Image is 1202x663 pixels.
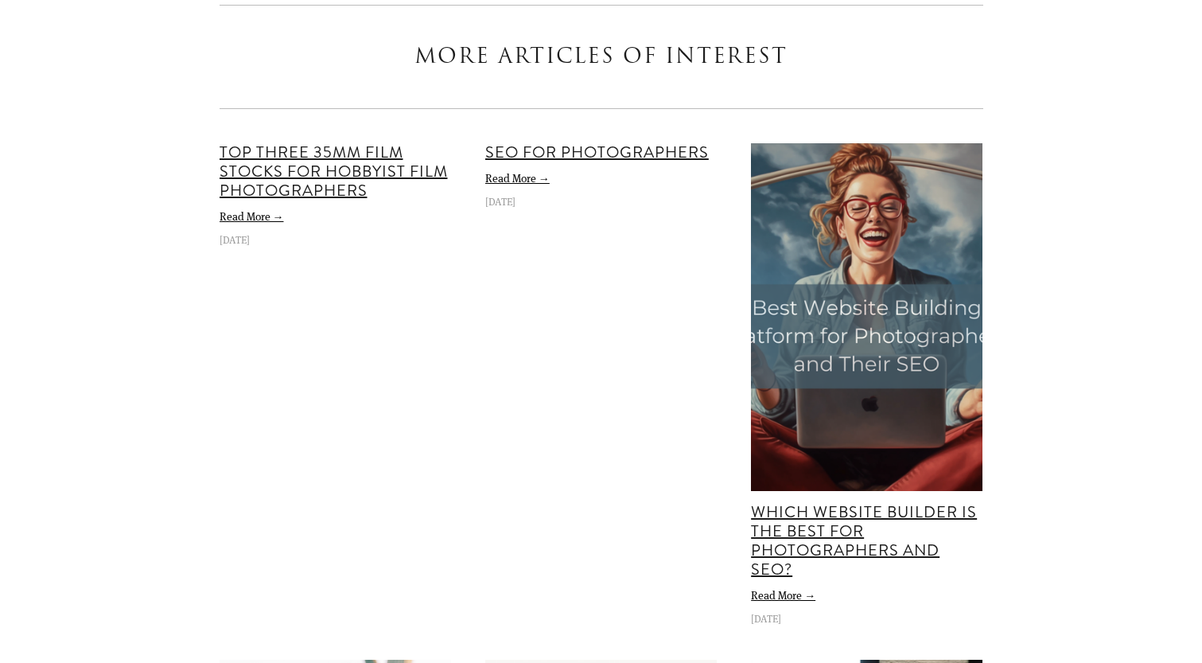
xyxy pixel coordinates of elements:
[751,587,982,603] a: Read More →
[485,170,717,186] a: Read More →
[220,232,250,247] time: [DATE]
[751,143,982,491] a: Best Website Building Platform for Photographers and Their SEO.png
[220,141,448,202] a: Top Three 35mm Film Stocks for Hobbyist Film Photographers
[693,143,1041,491] img: Best Website Building Platform for Photographers and Their SEO.png
[220,209,451,224] a: Read More →
[751,501,977,581] a: Which Website Builder is the Best for Photographers and SEO?
[485,141,709,164] a: SEO for Photographers
[220,41,983,74] h3: More Articles of Interest
[751,611,781,626] time: [DATE]
[485,194,515,209] time: [DATE]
